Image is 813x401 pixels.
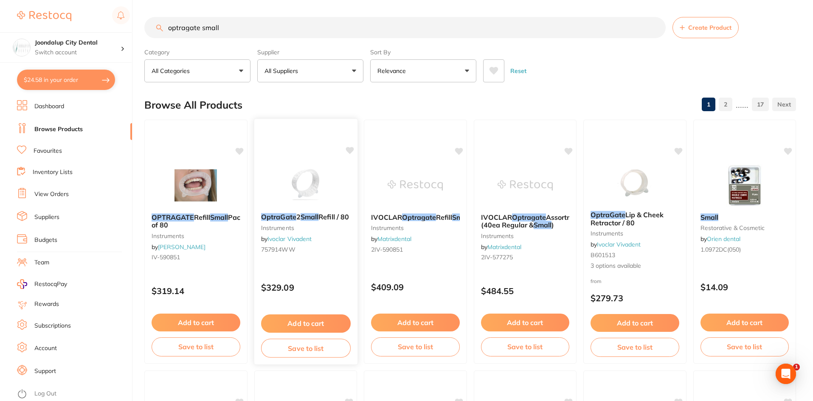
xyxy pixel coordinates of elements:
[261,246,295,253] span: 757914WW
[261,213,350,221] b: OptraGate 2 Small Refill / 80
[152,286,240,296] p: $319.14
[700,246,741,253] span: 1.0972DC(050)
[736,100,748,109] p: ......
[481,243,521,251] span: by
[719,96,732,113] a: 2
[591,293,679,303] p: $279.73
[152,337,240,356] button: Save to list
[34,190,69,199] a: View Orders
[700,213,789,221] b: Small
[34,322,71,330] a: Subscriptions
[591,230,679,237] small: instruments
[597,241,641,248] a: Ivoclar Vivadent
[13,39,30,56] img: Joondalup City Dental
[300,213,318,221] em: Small
[452,213,470,222] em: Small
[481,253,513,261] span: 2IV-577275
[591,251,615,259] span: B601513
[793,364,800,370] span: 1
[371,213,460,221] b: IVOCLAR Optragate Refill Small (80)
[152,314,240,331] button: Add to cart
[318,213,349,221] span: Refill / 80
[144,59,250,82] button: All Categories
[707,235,740,243] a: Orien dental
[377,235,411,243] a: Matrixdental
[591,211,679,227] b: OptraGate Lip & Cheek Retractor / 80
[261,314,350,333] button: Add to cart
[261,224,350,231] small: instruments
[551,221,554,229] span: )
[34,258,49,267] a: Team
[296,213,300,221] span: 2
[672,17,739,38] button: Create Product
[371,337,460,356] button: Save to list
[257,48,363,56] label: Supplier
[370,48,476,56] label: Sort By
[700,337,789,356] button: Save to list
[152,213,244,229] span: Pack of 80
[158,243,205,251] a: [PERSON_NAME]
[700,213,718,222] em: Small
[688,24,731,31] span: Create Product
[752,96,769,113] a: 17
[17,279,67,289] a: RestocqPay
[371,213,402,222] span: IVOCLAR
[591,314,679,332] button: Add to cart
[508,59,529,82] button: Reset
[17,6,71,26] a: Restocq Logo
[534,221,551,229] em: Small
[481,337,570,356] button: Save to list
[34,147,62,155] a: Favourites
[371,224,460,231] small: instruments
[591,338,679,356] button: Save to list
[370,59,476,82] button: Relevance
[144,17,666,38] input: Search Products
[481,213,570,229] b: IVOCLAR Optragate Assortment (40ea Regular & Small)
[481,286,570,296] p: $484.55
[194,213,210,222] span: Refill
[210,213,228,222] em: Small
[264,67,301,75] p: All Suppliers
[717,164,772,207] img: Small
[261,235,311,243] span: by
[591,210,625,219] em: OptraGate
[33,168,73,177] a: Inventory Lists
[487,243,521,251] a: Matrixdental
[700,314,789,331] button: Add to cart
[152,67,193,75] p: All Categories
[702,96,715,113] a: 1
[34,213,59,222] a: Suppliers
[17,279,27,289] img: RestocqPay
[498,164,553,207] img: IVOCLAR Optragate Assortment (40ea Regular & Small)
[512,213,546,222] em: Optragate
[371,314,460,331] button: Add to cart
[152,213,240,229] b: OPTRAGATE Refill Small Pack of 80
[591,278,602,284] span: from
[607,162,662,204] img: OptraGate Lip & Cheek Retractor / 80
[481,314,570,331] button: Add to cart
[34,280,67,289] span: RestocqPay
[257,59,363,82] button: All Suppliers
[591,210,664,227] span: Lip & Cheek Retractor / 80
[35,39,121,47] h4: Joondalup City Dental
[34,344,57,353] a: Account
[152,253,180,261] span: IV-590851
[481,213,583,229] span: Assortment (40ea Regular &
[17,11,71,21] img: Restocq Logo
[168,164,223,207] img: OPTRAGATE Refill Small Pack of 80
[34,102,64,111] a: Dashboard
[144,48,250,56] label: Category
[261,213,296,221] em: OptraGate
[34,367,56,376] a: Support
[17,70,115,90] button: $24.58 in your order
[34,125,83,134] a: Browse Products
[371,235,411,243] span: by
[402,213,436,222] em: Optragate
[152,243,205,251] span: by
[700,235,740,243] span: by
[267,235,312,243] a: Ivoclar Vivadent
[144,99,242,111] h2: Browse All Products
[152,213,194,222] em: OPTRAGATE
[776,364,796,384] div: Open Intercom Messenger
[481,213,512,222] span: IVOCLAR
